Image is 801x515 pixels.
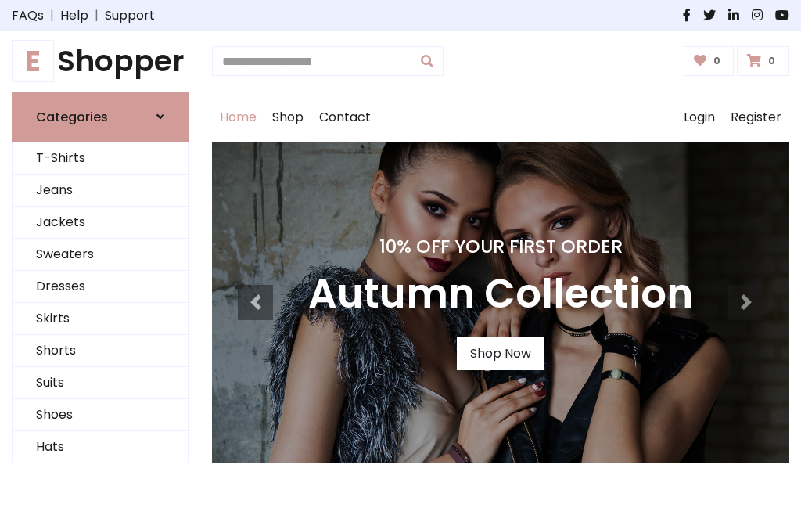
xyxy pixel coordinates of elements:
a: Shoes [13,399,188,431]
span: E [12,40,54,82]
span: 0 [709,54,724,68]
a: Home [212,92,264,142]
a: 0 [684,46,735,76]
a: Skirts [13,303,188,335]
a: Support [105,6,155,25]
a: FAQs [12,6,44,25]
a: Jeans [13,175,188,207]
a: Suits [13,367,188,399]
a: 0 [737,46,789,76]
a: Help [60,6,88,25]
h1: Shopper [12,44,189,79]
span: | [44,6,60,25]
a: Register [723,92,789,142]
a: Shop [264,92,311,142]
a: Sweaters [13,239,188,271]
h4: 10% Off Your First Order [308,236,693,257]
a: Jackets [13,207,188,239]
a: Login [676,92,723,142]
h3: Autumn Collection [308,270,693,319]
a: Dresses [13,271,188,303]
a: T-Shirts [13,142,188,175]
a: Contact [311,92,379,142]
span: 0 [764,54,779,68]
a: Hats [13,431,188,463]
a: EShopper [12,44,189,79]
a: Categories [12,92,189,142]
a: Shop Now [457,337,544,370]
h6: Categories [36,110,108,124]
a: Shorts [13,335,188,367]
span: | [88,6,105,25]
